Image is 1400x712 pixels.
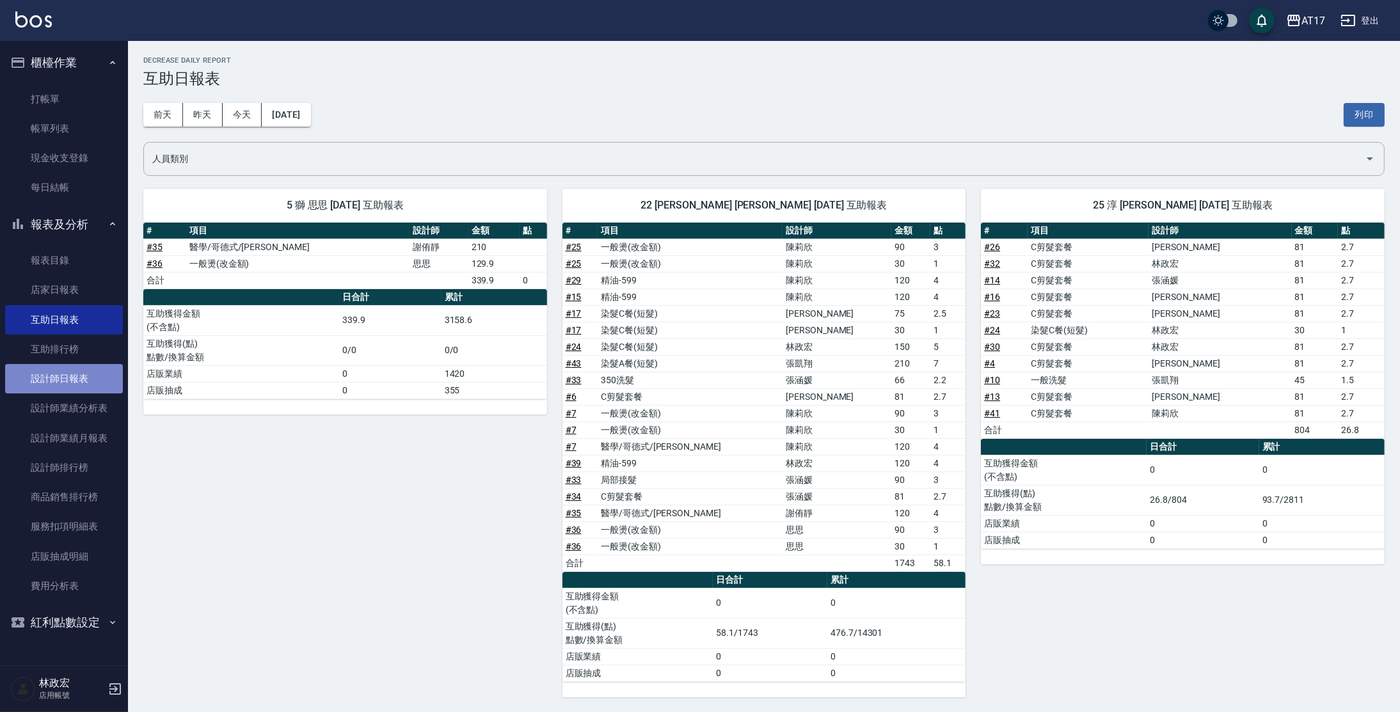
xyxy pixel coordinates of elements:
[1338,305,1385,322] td: 2.7
[5,393,123,423] a: 設計師業績分析表
[5,275,123,305] a: 店家日報表
[566,408,577,418] a: #7
[981,485,1147,515] td: 互助獲得(點) 點數/換算金額
[566,425,577,435] a: #7
[930,372,966,388] td: 2.2
[1360,148,1380,169] button: Open
[5,542,123,571] a: 店販抽成明細
[1147,515,1259,532] td: 0
[1292,255,1339,272] td: 81
[1338,255,1385,272] td: 2.7
[566,275,582,285] a: #29
[891,555,930,571] td: 1743
[981,439,1385,549] table: a dense table
[143,70,1385,88] h3: 互助日報表
[5,423,123,453] a: 設計師業績月報表
[1147,485,1259,515] td: 26.8/804
[891,488,930,505] td: 81
[5,208,123,241] button: 報表及分析
[891,405,930,422] td: 90
[1292,322,1339,338] td: 30
[562,648,713,665] td: 店販業績
[1292,422,1339,438] td: 804
[5,571,123,601] a: 費用分析表
[143,223,186,239] th: #
[598,223,783,239] th: 項目
[891,471,930,488] td: 90
[930,555,966,571] td: 58.1
[713,618,827,648] td: 58.1/1743
[147,242,163,252] a: #35
[1292,272,1339,289] td: 81
[1028,322,1149,338] td: 染髮C餐(短髮)
[984,258,1000,269] a: #32
[783,255,891,272] td: 陳莉欣
[930,355,966,372] td: 7
[984,392,1000,402] a: #13
[143,272,186,289] td: 合計
[783,338,891,355] td: 林政宏
[1147,439,1259,455] th: 日合計
[566,525,582,535] a: #36
[891,422,930,438] td: 30
[143,103,183,127] button: 前天
[930,388,966,405] td: 2.7
[984,275,1000,285] a: #14
[143,382,339,399] td: 店販抽成
[566,292,582,302] a: #15
[891,538,930,555] td: 30
[5,606,123,639] button: 紅利點數設定
[891,521,930,538] td: 90
[1344,103,1385,127] button: 列印
[566,392,577,402] a: #6
[1292,372,1339,388] td: 45
[441,289,547,306] th: 累計
[984,358,995,368] a: #4
[981,422,1028,438] td: 合計
[1292,388,1339,405] td: 81
[468,223,520,239] th: 金額
[186,239,410,255] td: 醫學/哥德式/[PERSON_NAME]
[1028,289,1149,305] td: C剪髮套餐
[5,512,123,541] a: 服務扣項明細表
[1149,338,1291,355] td: 林政宏
[5,335,123,364] a: 互助排行榜
[827,648,966,665] td: 0
[598,505,783,521] td: 醫學/哥德式/[PERSON_NAME]
[1149,272,1291,289] td: 張涵媛
[1292,289,1339,305] td: 81
[1149,405,1291,422] td: 陳莉欣
[930,471,966,488] td: 3
[143,365,339,382] td: 店販業績
[783,272,891,289] td: 陳莉欣
[339,382,441,399] td: 0
[5,114,123,143] a: 帳單列表
[891,338,930,355] td: 150
[1028,405,1149,422] td: C剪髮套餐
[783,355,891,372] td: 張凱翔
[578,199,951,212] span: 22 [PERSON_NAME] [PERSON_NAME] [DATE] 互助報表
[984,325,1000,335] a: #24
[930,405,966,422] td: 3
[891,355,930,372] td: 210
[891,372,930,388] td: 66
[566,491,582,502] a: #34
[891,255,930,272] td: 30
[441,335,547,365] td: 0/0
[1259,515,1385,532] td: 0
[1338,322,1385,338] td: 1
[930,223,966,239] th: 點
[598,338,783,355] td: 染髮C餐(短髮)
[1259,439,1385,455] th: 累計
[143,223,547,289] table: a dense table
[981,223,1028,239] th: #
[159,199,532,212] span: 5 獅 思思 [DATE] 互助報表
[891,388,930,405] td: 81
[147,258,163,269] a: #36
[930,289,966,305] td: 4
[984,292,1000,302] a: #16
[262,103,310,127] button: [DATE]
[1028,355,1149,372] td: C剪髮套餐
[566,308,582,319] a: #17
[15,12,52,28] img: Logo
